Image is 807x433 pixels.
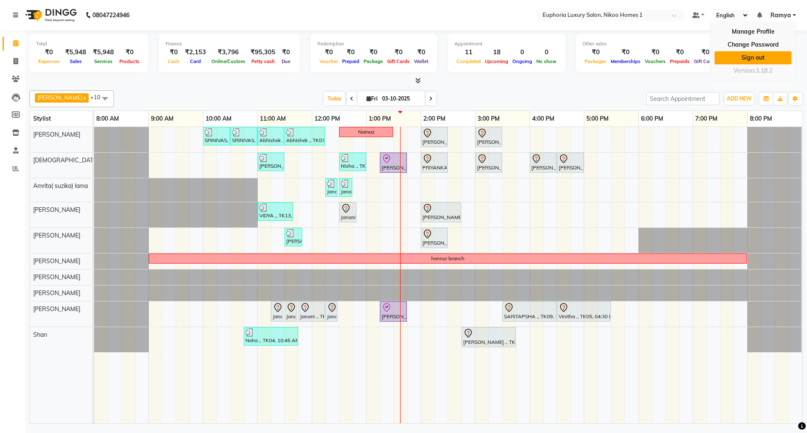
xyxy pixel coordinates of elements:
span: Upcoming [483,58,510,64]
button: ADD NEW [725,93,754,105]
a: 6:00 PM [639,113,665,125]
div: ₹0 [668,48,692,57]
div: Janani, TK16, 12:15 PM-12:20 PM, EP-Under Arms Intimate [326,180,337,195]
a: 8:00 PM [748,113,774,125]
div: [PERSON_NAME] ., TK12, 01:15 PM-01:45 PM, EL-HAIR CUT (Senior Stylist) with hairwash MEN [381,303,406,320]
span: Package [361,58,385,64]
span: Petty cash [249,58,277,64]
span: Amrita( suzika) lama [33,182,88,190]
div: ₹0 [412,48,430,57]
div: Redemption [317,40,430,48]
span: Voucher [317,58,340,64]
a: Manage Profile [715,25,791,38]
span: Shan [33,331,47,338]
span: Packages [583,58,609,64]
div: Abhishek ., TK07, 11:00 AM-11:30 AM, EL-HAIR CUT (Senior Stylist) with hairwash MEN [258,128,283,144]
span: [PERSON_NAME] [33,273,80,281]
div: ₹0 [166,48,182,57]
div: ₹0 [583,48,609,57]
div: 18 [483,48,510,57]
span: Ongoing [510,58,534,64]
div: Namaz [358,128,374,136]
a: Sign out [715,51,791,64]
span: [PERSON_NAME] [33,289,80,297]
span: Online/Custom [209,58,247,64]
a: 10:00 AM [203,113,234,125]
div: ₹0 [692,48,719,57]
span: Gift Cards [692,58,719,64]
div: ₹0 [317,48,340,57]
div: 0 [510,48,534,57]
span: Wallet [412,58,430,64]
span: Prepaid [340,58,361,64]
div: Janani ., TK08, 12:15 PM-12:25 PM, EP-Ultimate Damage Control (Add On) [326,303,337,320]
div: [PERSON_NAME] ., TK19, 03:00 PM-03:30 PM, EL-HAIR CUT (Junior Stylist) with hairwash MEN [476,154,501,172]
a: 4:00 PM [530,113,556,125]
div: ₹2,153 [182,48,209,57]
span: Card [188,58,203,64]
span: Cash [166,58,182,64]
div: [PERSON_NAME] ., TK03, 02:00 PM-02:45 PM, EL-Express Pedi [422,203,460,221]
a: 1:00 PM [367,113,393,125]
a: 5:00 PM [584,113,611,125]
span: Today [324,92,345,105]
div: [PERSON_NAME] ., TK20, 04:00 PM-04:30 PM, EL-HAIR CUT (Senior Stylist) with hairwash MEN [530,154,556,172]
span: [PERSON_NAME] [33,257,80,265]
div: ₹0 [279,48,293,57]
div: SRINIVAS, TK06, 10:00 AM-10:30 AM, EL-HAIR CUT (Senior Stylist) with hairwash MEN [204,128,229,144]
input: 2025-10-03 [380,92,422,105]
span: Expenses [36,58,62,64]
div: Total [36,40,142,48]
div: ₹0 [117,48,142,57]
div: ₹0 [340,48,361,57]
div: [PERSON_NAME], TK14, 11:00 AM-11:30 AM, EL-HAIR CUT (Senior Stylist) with hairwash MEN [258,154,283,170]
div: Vinitha ., TK05, 04:30 PM-05:30 PM, EP-Artistic Cut - Creative Stylist [558,303,610,320]
div: Finance [166,40,293,48]
a: 7:00 PM [693,113,720,125]
div: 11 [454,48,483,57]
div: ₹0 [385,48,412,57]
input: Search Appointment [646,92,720,105]
span: [PERSON_NAME] [33,206,80,214]
div: Janani ., TK08, 11:45 AM-12:15 PM, EP-Ironing/Tongs (No wash) M [299,303,324,320]
span: Fri [364,95,380,102]
div: Other sales [583,40,719,48]
a: 9:00 AM [149,113,176,125]
a: 3:00 PM [475,113,502,125]
div: Neha ., TK04, 10:45 AM-11:45 AM, EP-Artistic Cut - Creative Stylist [245,328,297,344]
div: VIDYA ., TK13, 11:00 AM-11:40 AM, EL-Eyebrows Threading,EL-Upperlip Threading [258,203,292,219]
span: [PERSON_NAME] [33,232,80,239]
div: [PERSON_NAME] ., TK18, 03:00 PM-03:30 PM, EL-HAIR CUT (Junior Stylist) with hairwash MEN [476,128,501,146]
div: [PERSON_NAME] ., TK20, 04:30 PM-05:00 PM, EP-[PERSON_NAME] Trim/Design MEN [558,154,583,172]
div: Version:3.18.2 [715,65,791,77]
a: 11:00 AM [258,113,288,125]
div: ₹5,948 [90,48,117,57]
div: [PERSON_NAME], TK01, 02:00 PM-02:30 PM, EP-Shoulder & Back (30 Mins) [422,229,447,247]
div: Appointment [454,40,559,48]
span: Services [92,58,115,64]
span: [PERSON_NAME] [33,131,80,138]
span: Stylist [33,115,51,122]
span: [PERSON_NAME] [37,94,82,101]
img: logo [21,3,79,27]
div: ₹95,305 [247,48,279,57]
span: Gift Cards [385,58,412,64]
div: [PERSON_NAME] ., TK03, 02:45 PM-03:45 PM, EP-Color My Root KP [462,328,515,346]
span: [PERSON_NAME] [33,305,80,313]
div: Janani, TK16, 12:30 PM-12:45 PM, EP-Upperlip Intimate [340,180,351,195]
div: ₹0 [361,48,385,57]
span: [DEMOGRAPHIC_DATA] [33,156,99,164]
div: [PERSON_NAME] ., TK17, 01:15 PM-01:45 PM, EL-HAIR CUT (Junior Stylist) with hairwash MEN [381,154,406,172]
b: 08047224946 [92,3,129,27]
div: ₹3,796 [209,48,247,57]
div: ₹0 [36,48,62,57]
a: x [82,94,86,101]
span: +10 [90,94,107,100]
span: Prepaids [668,58,692,64]
span: ADD NEW [727,95,752,102]
div: ₹5,948 [62,48,90,57]
span: Sales [68,58,84,64]
div: Nisha ., TK10, 12:30 PM-01:00 PM, EL-HAIR CUT (Junior Stylist) with hairwash MEN [340,154,365,170]
div: [PERSON_NAME] ., TK11, 02:00 PM-02:30 PM, EL-HAIR CUT (Junior Stylist) with hairwash MEN [422,128,447,146]
span: Ramya [770,11,791,20]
